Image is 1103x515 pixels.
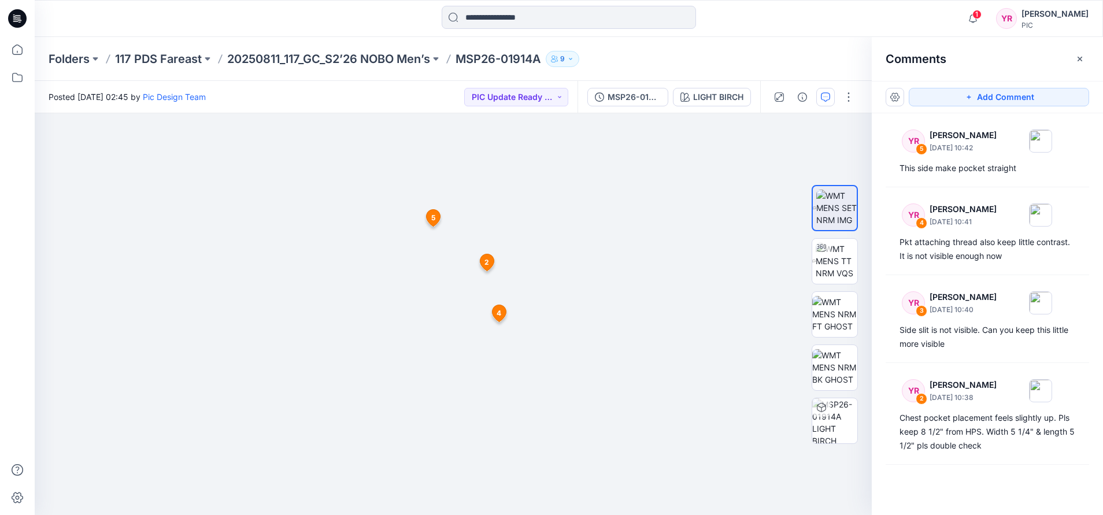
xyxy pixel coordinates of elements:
button: Details [793,88,812,106]
div: YR [902,129,925,153]
img: eyJhbGciOiJIUzI1NiIsImtpZCI6IjAiLCJzbHQiOiJzZXMiLCJ0eXAiOiJKV1QifQ.eyJkYXRhIjp7InR5cGUiOiJzdG9yYW... [262,91,645,515]
p: [PERSON_NAME] [930,202,997,216]
a: 117 PDS Fareast [115,51,202,67]
div: Chest pocket placement feels slightly up. Pls keep 8 1/2" from HPS. Width 5 1/4" & length 5 1/2" ... [900,411,1075,453]
p: [DATE] 10:41 [930,216,997,228]
p: [DATE] 10:38 [930,392,997,403]
div: LIGHT BIRCH [693,91,743,103]
img: WMT MENS SET NRM IMG [816,190,857,226]
button: 9 [546,51,579,67]
a: Folders [49,51,90,67]
button: MSP26-01914A [587,88,668,106]
span: 1 [972,10,982,19]
div: 2 [916,393,927,405]
img: MSP26-01914A LIGHT BIRCH [812,398,857,443]
div: 4 [916,217,927,229]
p: MSP26-01914A [456,51,541,67]
img: WMT MENS TT NRM VQS [816,243,857,279]
button: Add Comment [909,88,1089,106]
a: 20250811_117_GC_S2’26 NOBO Men’s [227,51,430,67]
a: Pic Design Team [143,92,206,102]
img: WMT MENS NRM FT GHOST [812,296,857,332]
div: 5 [916,143,927,155]
p: [DATE] 10:42 [930,142,997,154]
button: LIGHT BIRCH [673,88,751,106]
h2: Comments [886,52,946,66]
p: [PERSON_NAME] [930,378,997,392]
p: [DATE] 10:40 [930,304,997,316]
p: 9 [560,53,565,65]
div: YR [902,379,925,402]
img: WMT MENS NRM BK GHOST [812,349,857,386]
div: Side slit is not visible. Can you keep this little more visible [900,323,1075,351]
div: Pkt attaching thread also keep little contrast. It is not visible enough now [900,235,1075,263]
div: This side make pocket straight [900,161,1075,175]
div: PIC [1021,21,1089,29]
div: YR [902,291,925,314]
span: Posted [DATE] 02:45 by [49,91,206,103]
div: 3 [916,305,927,317]
div: [PERSON_NAME] [1021,7,1089,21]
p: [PERSON_NAME] [930,128,997,142]
div: MSP26-01914A [608,91,661,103]
p: [PERSON_NAME] [930,290,997,304]
div: YR [996,8,1017,29]
div: YR [902,203,925,227]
